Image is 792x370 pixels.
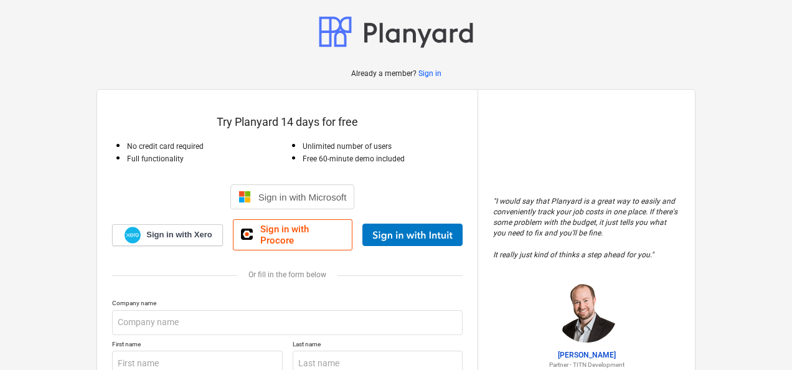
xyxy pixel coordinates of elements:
a: Sign in with Procore [233,219,352,250]
div: Or fill in the form below [112,270,463,279]
a: Sign in with Xero [112,224,223,246]
p: First name [112,340,283,351]
p: Try Planyard 14 days for free [112,115,463,130]
p: Last name [293,340,463,351]
span: Sign in with Procore [260,224,344,246]
p: [PERSON_NAME] [493,350,680,361]
p: Company name [112,299,463,310]
span: Sign in with Microsoft [258,192,347,202]
p: Full functionality [127,154,288,164]
p: " I would say that Planyard is a great way to easily and conveniently track your job costs in one... [493,196,680,260]
p: No credit card required [127,141,288,152]
p: Free 60-minute demo included [303,154,463,164]
p: Already a member? [351,69,418,79]
p: Unlimited number of users [303,141,463,152]
input: Company name [112,310,463,335]
img: Xero logo [125,227,141,244]
a: Sign in [418,69,441,79]
img: Jordan Cohen [555,280,618,343]
img: Microsoft logo [238,191,251,203]
p: Partner - TITN Development [493,361,680,369]
span: Sign in with Xero [146,229,212,240]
